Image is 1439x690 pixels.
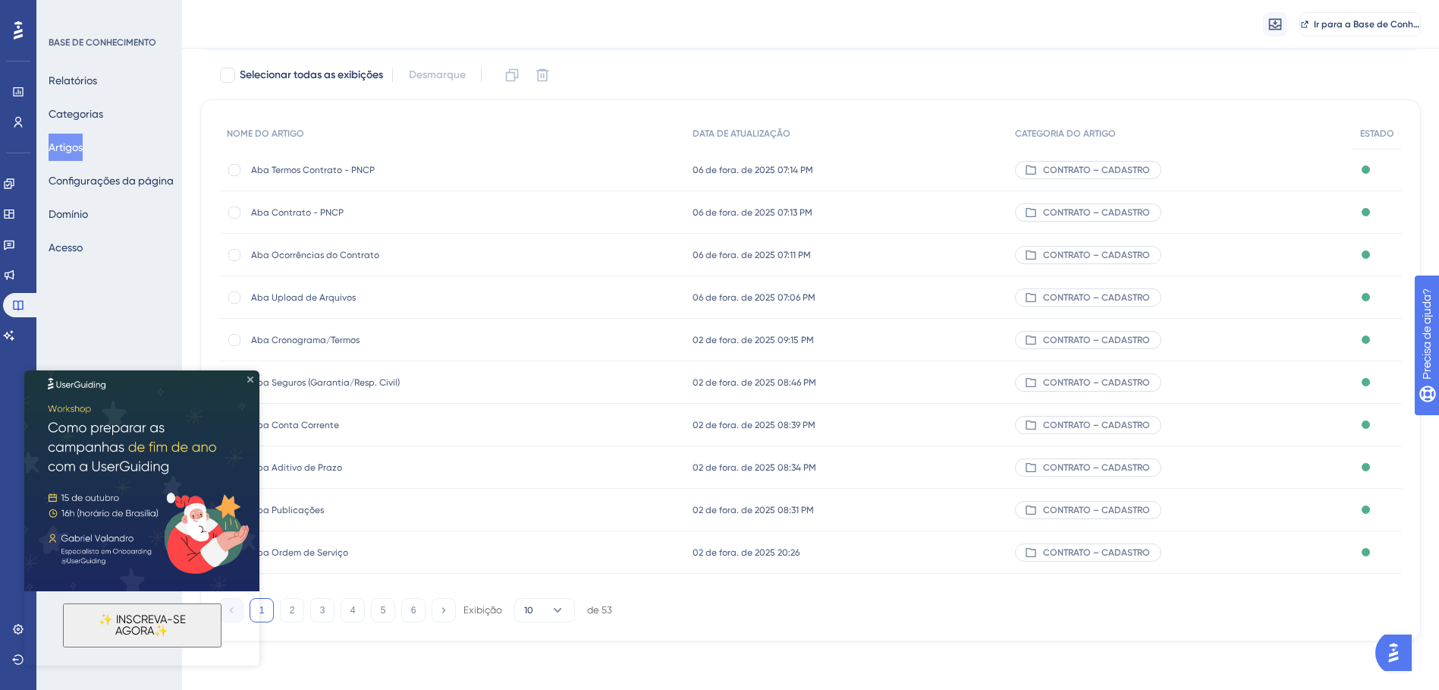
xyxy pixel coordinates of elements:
span: CONTRATO – CADASTRO [1043,547,1150,559]
iframe: UserGuiding AI Assistant Launcher [1375,630,1421,676]
span: Aba Seguros (Garantia/Resp. Civil) [251,377,494,389]
span: Aba Cronograma/Termos [251,334,494,346]
button: Relatórios [49,67,97,94]
button: 2 [280,598,304,622]
div: BASE DE CONHECIMENTO [49,36,156,49]
span: CONTRATO – CADASTRO [1043,504,1150,516]
button: Acesso [49,234,83,261]
button: Ir para a Base de Conhecimento [1299,12,1421,36]
button: 1 [250,598,274,622]
span: Selecionar todas as exibições [240,66,383,84]
span: Precisa de ajuda? [36,4,127,22]
span: 06 de fora. de 2025 07:14 PM [693,164,813,176]
span: Ir para a Base de Conhecimento [1314,18,1420,30]
span: Aba Conta Corrente [251,419,494,431]
span: 10 [524,604,533,616]
span: 02 de fora. de 2025 08:46 PM [693,377,816,389]
button: 4 [341,598,365,622]
span: 06 de fora. de 2025 07:11 PM [693,249,811,261]
span: Desmarque [409,66,466,84]
span: 02 de fora. de 2025 08:31 PM [693,504,814,516]
span: Aba Upload de Arquivos [251,291,494,304]
button: ✨ INSCREVA-SE AGORA✨ [39,233,197,277]
span: CONTRATO – CADASTRO [1043,462,1150,474]
div: Exibição [463,603,502,617]
div: Fechar visualização [223,6,229,12]
span: CATEGORIA DO ARTIGO [1015,128,1116,140]
span: CONTRATO – CADASTRO [1043,164,1150,176]
button: 5 [371,598,395,622]
span: DATA DE ATUALIZAÇÃO [693,128,790,140]
button: Categorias [49,100,103,128]
span: Aba Ocorrências do Contrato [251,249,494,261]
span: CONTRATO – CADASTRO [1043,291,1150,304]
span: Aba Ordem de Serviço [251,547,494,559]
button: Domínio [49,200,88,228]
span: Aba Contrato - PNCP [251,206,494,219]
button: Configurações da página [49,167,174,194]
span: Aba Publicações [251,504,494,516]
span: NOME DO ARTIGO [227,128,304,140]
button: Desmarque [402,61,472,89]
button: 6 [401,598,426,622]
span: 02 de fora. de 2025 20:26 [693,547,800,559]
span: Aba Aditivo de Prazo [251,462,494,474]
span: CONTRATO – CADASTRO [1043,377,1150,389]
span: CONTRATO – CADASTRO [1043,206,1150,219]
button: 3 [310,598,335,622]
span: 02 de fora. de 2025 08:39 PM [693,419,815,431]
div: de 53 [587,603,612,617]
span: 02 de fora. de 2025 09:15 PM [693,334,814,346]
span: Aba Termos Contrato - PNCP [251,164,494,176]
span: 06 de fora. de 2025 07:13 PM [693,206,812,219]
button: Artigos [49,134,83,161]
span: CONTRATO – CADASTRO [1043,419,1150,431]
span: 02 de fora. de 2025 08:34 PM [693,462,816,474]
button: 10 [514,598,575,622]
span: CONTRATO – CADASTRO [1043,249,1150,261]
span: CONTRATO – CADASTRO [1043,334,1150,346]
span: 06 de fora. de 2025 07:06 PM [693,291,815,304]
span: ESTADO [1360,128,1394,140]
